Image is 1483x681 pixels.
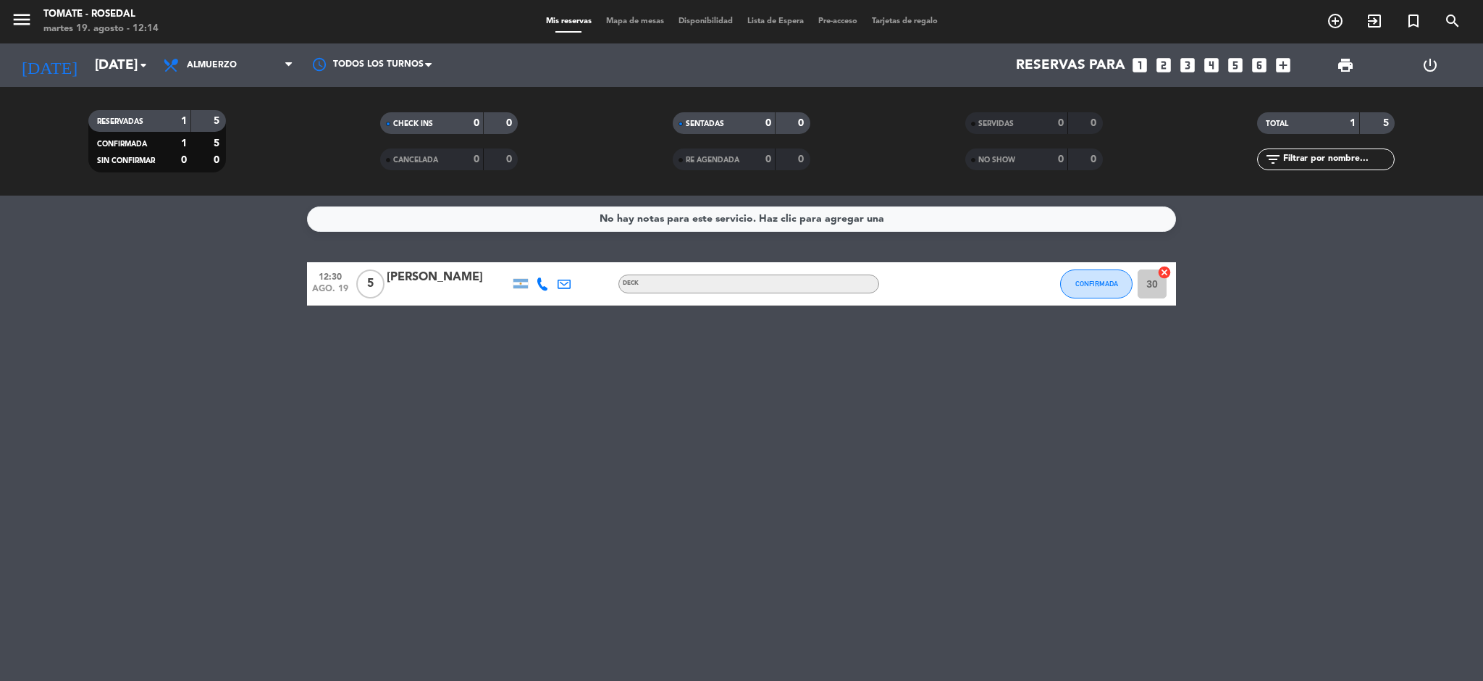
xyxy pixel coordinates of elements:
[1282,151,1394,167] input: Filtrar por nombre...
[11,49,88,81] i: [DATE]
[539,17,599,25] span: Mis reservas
[1075,280,1118,288] span: CONFIRMADA
[506,154,515,164] strong: 0
[214,116,222,126] strong: 5
[97,118,143,125] span: RESERVADAS
[181,116,187,126] strong: 1
[1366,12,1383,30] i: exit_to_app
[1274,56,1293,75] i: add_box
[181,138,187,149] strong: 1
[181,155,187,165] strong: 0
[474,154,479,164] strong: 0
[356,270,385,298] span: 5
[1250,56,1269,75] i: looks_6
[1383,118,1392,128] strong: 5
[1058,154,1064,164] strong: 0
[686,120,724,128] span: SENTADAS
[11,9,33,35] button: menu
[1226,56,1245,75] i: looks_5
[506,118,515,128] strong: 0
[1387,43,1472,87] div: LOG OUT
[599,17,671,25] span: Mapa de mesas
[393,120,433,128] span: CHECK INS
[135,57,152,74] i: arrow_drop_down
[474,118,479,128] strong: 0
[811,17,865,25] span: Pre-acceso
[11,9,33,30] i: menu
[600,211,884,227] div: No hay notas para este servicio. Haz clic para agregar una
[978,156,1015,164] span: NO SHOW
[765,154,771,164] strong: 0
[214,138,222,149] strong: 5
[1091,118,1099,128] strong: 0
[97,157,155,164] span: SIN CONFIRMAR
[97,141,147,148] span: CONFIRMADA
[387,268,510,287] div: [PERSON_NAME]
[1264,151,1282,168] i: filter_list
[1421,57,1439,74] i: power_settings_new
[1444,12,1461,30] i: search
[798,118,807,128] strong: 0
[1405,12,1422,30] i: turned_in_not
[1016,57,1125,73] span: Reservas para
[740,17,811,25] span: Lista de Espera
[765,118,771,128] strong: 0
[1337,57,1354,74] span: print
[187,60,237,70] span: Almuerzo
[1060,270,1133,298] button: CONFIRMADA
[623,280,639,286] span: DECK
[865,17,945,25] span: Tarjetas de regalo
[1266,120,1288,128] span: TOTAL
[1202,56,1221,75] i: looks_4
[978,120,1014,128] span: SERVIDAS
[393,156,438,164] span: CANCELADA
[686,156,739,164] span: RE AGENDADA
[214,155,222,165] strong: 0
[43,22,159,36] div: martes 19. agosto - 12:14
[1154,56,1173,75] i: looks_two
[1058,118,1064,128] strong: 0
[1091,154,1099,164] strong: 0
[1157,265,1172,280] i: cancel
[43,7,159,22] div: Tomate - Rosedal
[312,267,348,284] span: 12:30
[1350,118,1356,128] strong: 1
[1327,12,1344,30] i: add_circle_outline
[798,154,807,164] strong: 0
[312,284,348,301] span: ago. 19
[1178,56,1197,75] i: looks_3
[671,17,740,25] span: Disponibilidad
[1130,56,1149,75] i: looks_one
